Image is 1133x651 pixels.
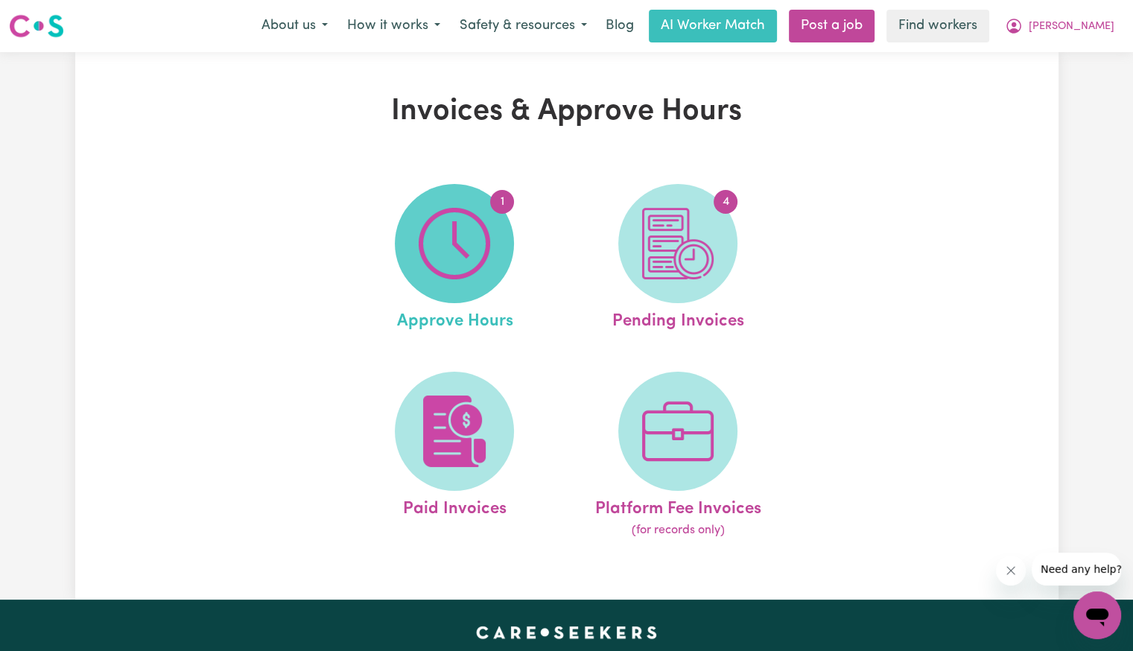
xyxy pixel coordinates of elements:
iframe: Button to launch messaging window [1073,591,1121,639]
a: Blog [597,10,643,42]
button: Safety & resources [450,10,597,42]
a: Post a job [789,10,875,42]
button: My Account [995,10,1124,42]
a: Paid Invoices [347,372,562,540]
a: Platform Fee Invoices(for records only) [571,372,785,540]
button: How it works [337,10,450,42]
span: [PERSON_NAME] [1029,19,1114,35]
h1: Invoices & Approve Hours [248,94,886,130]
a: Find workers [886,10,989,42]
span: Approve Hours [396,303,512,334]
img: Careseekers logo [9,13,64,39]
span: 4 [714,190,737,214]
iframe: Message from company [1032,553,1121,585]
span: Paid Invoices [403,491,507,522]
span: Platform Fee Invoices [595,491,761,522]
span: 1 [490,190,514,214]
span: (for records only) [632,521,725,539]
a: Pending Invoices [571,184,785,334]
a: Approve Hours [347,184,562,334]
span: Need any help? [9,10,90,22]
iframe: Close message [996,556,1026,585]
span: Pending Invoices [612,303,744,334]
a: AI Worker Match [649,10,777,42]
a: Careseekers home page [476,626,657,638]
button: About us [252,10,337,42]
a: Careseekers logo [9,9,64,43]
